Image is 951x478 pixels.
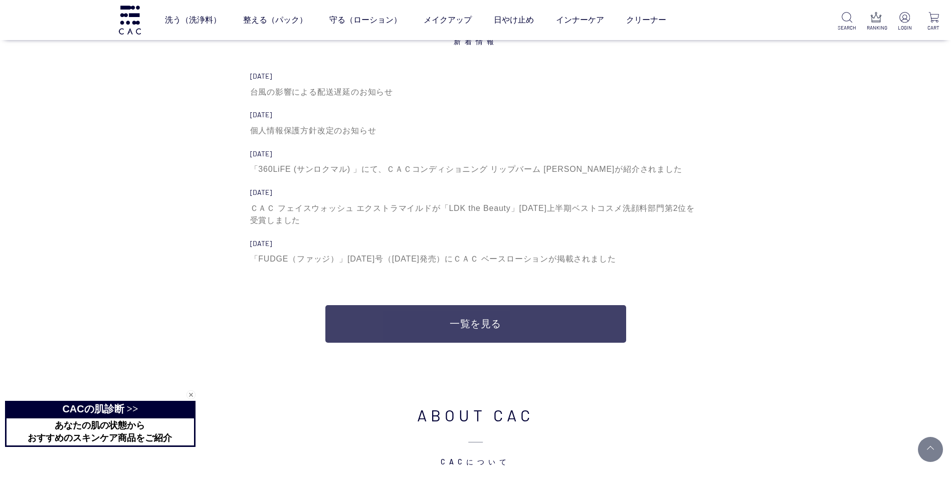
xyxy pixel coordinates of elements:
[250,239,701,265] a: [DATE] 「FUDGE（ファッジ）」[DATE]号（[DATE]発売）にＣＡＣ ベースローションが掲載されました
[626,6,666,34] a: クリーナー
[494,6,534,34] a: 日やけ止め
[867,12,885,32] a: RANKING
[924,24,943,32] p: CART
[250,125,701,137] div: 個人情報保護方針改定のお知らせ
[250,72,701,98] a: [DATE] 台風の影響による配送遅延のお知らせ
[838,12,856,32] a: SEARCH
[250,110,701,136] a: [DATE] 個人情報保護方針改定のお知らせ
[250,188,701,197] div: [DATE]
[243,6,307,34] a: 整える（パック）
[250,202,701,226] div: ＣＡＣ フェイスウォッシュ エクストラマイルドが「LDK the Beauty」[DATE]上半期ベストコスメ洗顔料部門第2位を受賞しました
[895,24,914,32] p: LOGIN
[250,188,701,226] a: [DATE] ＣＡＣ フェイスウォッシュ エクストラマイルドが「LDK the Beauty」[DATE]上半期ベストコスメ洗顔料部門第2位を受賞しました
[175,403,777,467] h2: ABOUT CAC
[250,149,701,175] a: [DATE] 「360LiFE (サンロクマル) 」にて、ＣＡＣコンディショニング リップバーム [PERSON_NAME]が紹介されました
[250,86,701,98] div: 台風の影響による配送遅延のお知らせ
[250,72,701,81] div: [DATE]
[250,149,701,159] div: [DATE]
[250,239,701,249] div: [DATE]
[867,24,885,32] p: RANKING
[895,12,914,32] a: LOGIN
[556,6,604,34] a: インナーケア
[175,427,777,467] span: CACについて
[325,305,626,343] a: 一覧を見る
[838,24,856,32] p: SEARCH
[924,12,943,32] a: CART
[165,6,221,34] a: 洗う（洗浄料）
[250,253,701,265] div: 「FUDGE（ファッジ）」[DATE]号（[DATE]発売）にＣＡＣ ベースローションが掲載されました
[250,163,701,175] div: 「360LiFE (サンロクマル) 」にて、ＣＡＣコンディショニング リップバーム [PERSON_NAME]が紹介されました
[117,6,142,34] img: logo
[424,6,472,34] a: メイクアップ
[250,110,701,120] div: [DATE]
[329,6,402,34] a: 守る（ローション）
